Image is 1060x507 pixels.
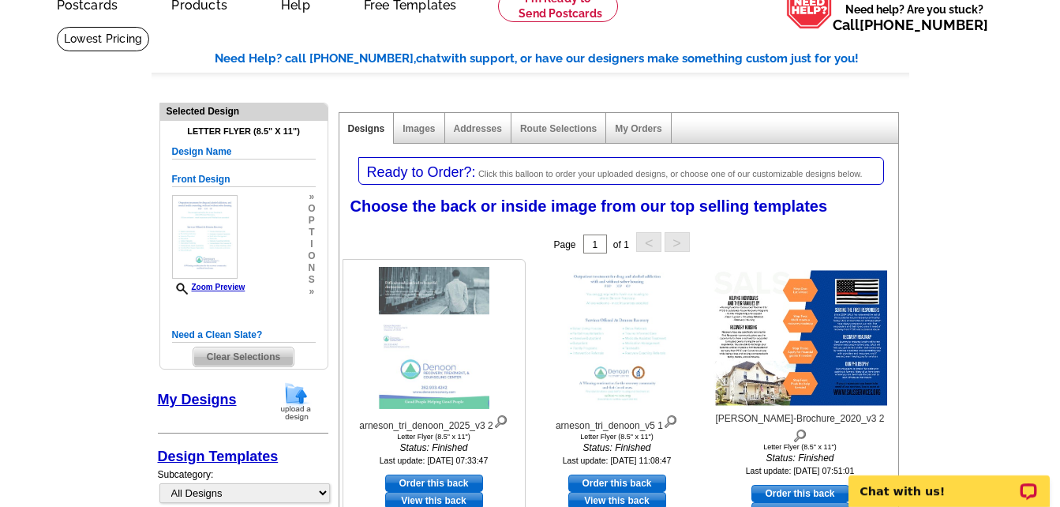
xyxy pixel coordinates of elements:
[172,195,238,279] img: small-thumb.jpg
[308,286,315,298] span: »
[308,274,315,286] span: s
[530,441,704,455] i: Status: Finished
[308,262,315,274] span: n
[493,411,508,429] img: view design details
[714,443,887,451] div: Letter Flyer (8.5" x 11")
[563,456,672,465] small: Last update: [DATE] 11:08:47
[308,203,315,215] span: o
[172,172,316,187] h5: Front Design
[350,197,828,215] span: Choose the back or inside image from our top selling templates
[403,123,435,134] a: Images
[160,103,328,118] div: Selected Design
[665,232,690,252] button: >
[158,392,237,407] a: My Designs
[636,232,661,252] button: <
[553,239,575,250] span: Page
[613,239,629,250] span: of 1
[172,126,316,137] h4: Letter Flyer (8.5" x 11")
[385,475,483,492] a: use this design
[378,267,489,409] img: arneson_tri_denoon_2025_v3 2
[308,250,315,262] span: o
[215,50,909,68] div: Need Help? call [PHONE_NUMBER], with support, or have our designers make something custom just fo...
[308,191,315,203] span: »
[714,411,887,443] div: [PERSON_NAME]-Brochure_2020_v3 2
[193,347,294,366] span: Clear Selections
[568,475,666,492] a: use this design
[714,451,887,465] i: Status: Finished
[308,238,315,250] span: i
[172,145,316,160] h5: Design Name
[838,457,1060,507] iframe: LiveChat chat widget
[833,17,988,33] span: Call
[860,17,988,33] a: [PHONE_NUMBER]
[530,411,704,433] div: arneson_tri_denoon_v5 1
[478,169,863,178] span: Click this balloon to order your uploaded designs, or choose one of our customizable designs below.
[562,267,672,409] img: arneson_tri_denoon_v5 1
[347,411,521,433] div: arneson_tri_denoon_2025_v3 2
[172,328,316,343] h5: Need a Clean Slate?
[347,441,521,455] i: Status: Finished
[347,433,521,441] div: Letter Flyer (8.5" x 11")
[530,433,704,441] div: Letter Flyer (8.5" x 11")
[172,283,245,291] a: Zoom Preview
[367,164,476,180] span: Ready to Order?:
[348,123,385,134] a: Designs
[792,426,807,443] img: view design details
[454,123,502,134] a: Addresses
[751,485,849,502] a: use this design
[275,381,317,422] img: upload-design
[308,227,315,238] span: t
[615,123,661,134] a: My Orders
[714,271,887,406] img: John_Arneson_Giant_SALS-Brochure_2020_v3 2
[663,411,678,429] img: view design details
[416,51,441,66] span: chat
[520,123,597,134] a: Route Selections
[746,466,855,475] small: Last update: [DATE] 07:51:01
[308,215,315,227] span: p
[833,2,996,33] span: Need help? Are you stuck?
[380,456,489,465] small: Last update: [DATE] 07:33:47
[158,449,279,464] a: Design Templates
